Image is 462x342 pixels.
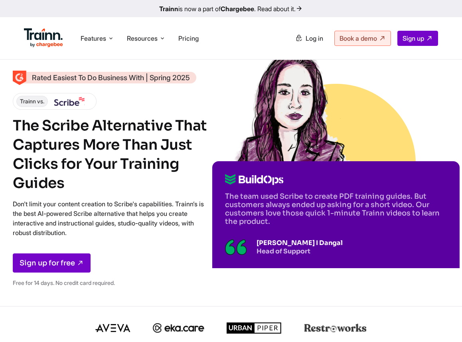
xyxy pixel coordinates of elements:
[397,31,438,46] a: Sign up
[257,239,343,247] p: [PERSON_NAME] I Dangal
[225,174,284,185] img: Buildops logo
[13,72,196,83] a: Rated Easiest To Do Business With | Spring 2025
[304,324,367,332] img: restroworks logo
[340,34,377,42] span: Book a demo
[221,5,254,13] b: Chargebee
[225,192,447,226] p: The team used Scribe to create PDF training guides. But customers always ended up asking for a sh...
[13,278,204,288] p: Free for 14 days. No credit card required.
[225,239,247,255] img: Illustration of a quotation mark
[334,31,391,46] a: Book a demo
[13,116,212,193] h1: The Scribe Alternative That Captures More Than Just Clicks for Your Training Guides
[403,34,424,42] span: Sign up
[234,48,350,164] img: Sketch of Sabina Rana from Buildops | Scribe Alternative
[24,28,63,47] img: Trainn Logo
[81,34,106,43] span: Features
[95,324,130,332] img: aveva logo
[16,96,48,107] span: Trainn vs.
[54,97,85,106] img: Scribe logo
[178,34,199,42] a: Pricing
[257,247,343,255] p: Head of Support
[227,322,282,334] img: urbanpiper logo
[159,5,178,13] b: Trainn
[153,323,205,333] img: ekacare logo
[306,34,323,42] span: Log in
[290,31,328,45] a: Log in
[127,34,158,43] span: Resources
[13,71,26,85] img: Skilljar Alternative - Trainn | High Performer - Customer Education Category
[13,199,204,237] p: Don't limit your content creation to Scribe's capabilities. Trainn’s is the best AI-powered Scrib...
[13,253,91,273] a: Sign up for free
[422,304,462,342] iframe: Chat Widget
